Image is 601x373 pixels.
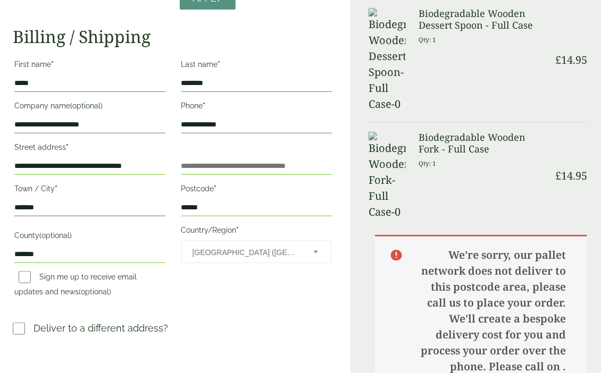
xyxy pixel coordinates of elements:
[369,8,406,112] img: Biodegradable Wooden Dessert Spoon-Full Case-0
[13,27,333,47] h2: Billing / Shipping
[51,60,54,69] abbr: required
[419,159,436,167] small: Qty: 1
[203,101,206,110] abbr: required
[214,184,217,193] abbr: required
[237,226,239,234] abbr: required
[419,132,537,155] h3: Biodegradable Wooden Fork - Full Case
[34,321,168,335] p: Deliver to a different address?
[39,231,72,240] span: (optional)
[555,53,561,67] span: £
[70,101,103,110] span: (optional)
[14,57,165,75] label: First name
[369,132,406,220] img: Biodegradable Wooden Fork-Full Case-0
[555,168,561,183] span: £
[419,8,537,31] h3: Biodegradable Wooden Dessert Spoon - Full Case
[55,184,57,193] abbr: required
[14,98,165,116] label: Company name
[181,181,332,199] label: Postcode
[193,241,300,264] span: United Kingdom (UK)
[79,287,111,296] span: (optional)
[66,143,69,151] abbr: required
[555,53,587,67] bdi: 14.95
[14,140,165,158] label: Street address
[181,241,332,263] span: Country/Region
[181,57,332,75] label: Last name
[14,181,165,199] label: Town / City
[181,223,332,241] label: Country/Region
[218,60,221,69] abbr: required
[181,98,332,116] label: Phone
[19,271,31,283] input: Sign me up to receive email updates and news(optional)
[14,228,165,246] label: County
[555,168,587,183] bdi: 14.95
[419,36,436,44] small: Qty: 1
[14,273,137,299] label: Sign me up to receive email updates and news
